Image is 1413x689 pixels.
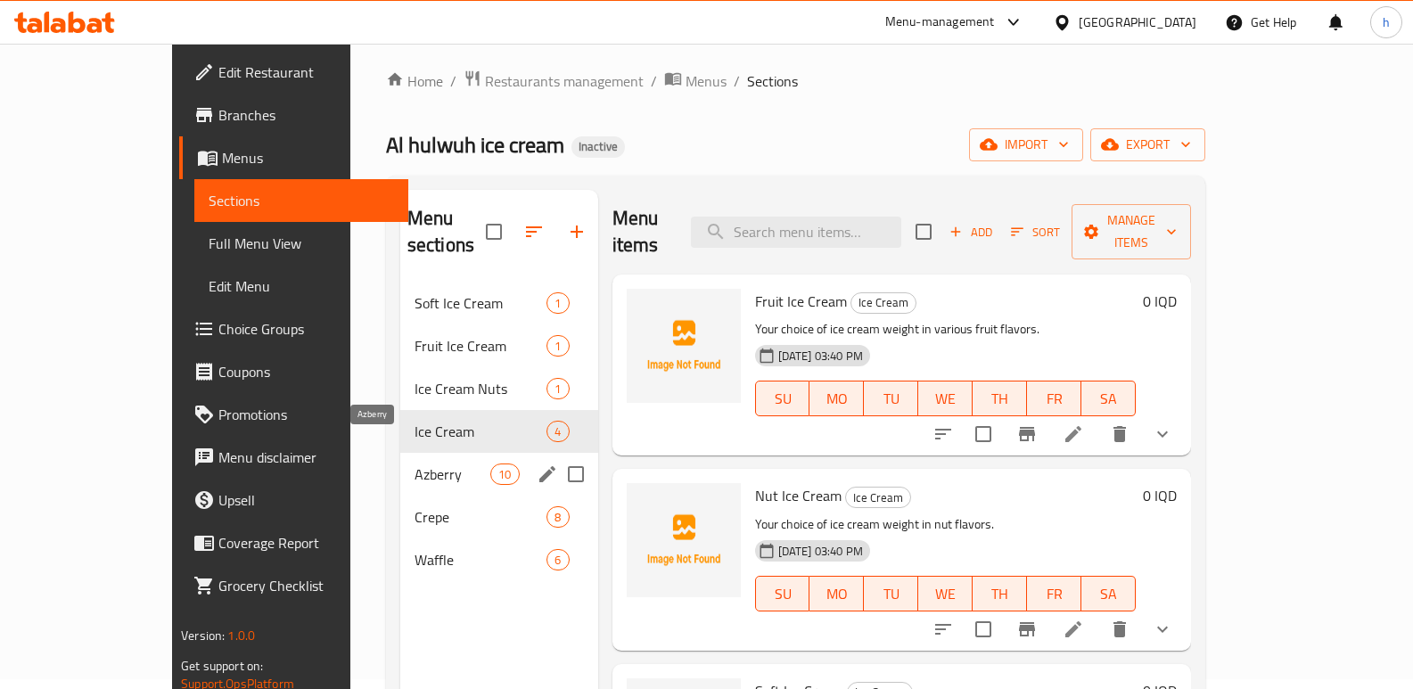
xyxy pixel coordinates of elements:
[546,378,569,399] div: items
[485,70,644,92] span: Restaurants management
[218,489,394,511] span: Upsell
[965,611,1002,648] span: Select to update
[534,461,561,488] button: edit
[386,125,564,165] span: Al hulwuh ice cream
[547,423,568,440] span: 4
[969,128,1083,161] button: import
[1383,12,1390,32] span: h
[179,479,408,521] a: Upsell
[209,233,394,254] span: Full Menu View
[1006,413,1048,455] button: Branch-specific-item
[218,62,394,83] span: Edit Restaurant
[1098,413,1141,455] button: delete
[755,288,847,315] span: Fruit Ice Cream
[686,70,727,92] span: Menus
[415,463,490,485] span: Azberry
[400,275,598,588] nav: Menu sections
[1063,619,1084,640] a: Edit menu item
[1090,128,1205,161] button: export
[885,12,995,33] div: Menu-management
[755,576,810,611] button: SU
[400,453,598,496] div: Azberry10edit
[194,222,408,265] a: Full Menu View
[973,576,1027,611] button: TH
[664,70,727,93] a: Menus
[980,386,1020,412] span: TH
[864,576,918,611] button: TU
[845,487,911,508] div: Ice Cream
[227,624,255,647] span: 1.0.0
[547,338,568,355] span: 1
[218,447,394,468] span: Menu disclaimer
[1152,423,1173,445] svg: Show Choices
[612,205,670,258] h2: Menu items
[1098,608,1141,651] button: delete
[691,217,901,248] input: search
[194,265,408,308] a: Edit Menu
[1081,381,1136,416] button: SA
[1011,222,1060,242] span: Sort
[218,318,394,340] span: Choice Groups
[1143,289,1177,314] h6: 0 IQD
[450,70,456,92] li: /
[999,218,1072,246] span: Sort items
[980,581,1020,607] span: TH
[491,466,518,483] span: 10
[747,70,798,92] span: Sections
[1034,386,1074,412] span: FR
[222,147,394,168] span: Menus
[194,179,408,222] a: Sections
[922,608,965,651] button: sort-choices
[464,70,644,93] a: Restaurants management
[809,381,864,416] button: MO
[755,381,810,416] button: SU
[400,367,598,410] div: Ice Cream Nuts1
[1152,619,1173,640] svg: Show Choices
[218,104,394,126] span: Branches
[817,386,857,412] span: MO
[918,381,973,416] button: WE
[415,506,547,528] span: Crepe
[871,386,911,412] span: TU
[871,581,911,607] span: TU
[1081,576,1136,611] button: SA
[415,335,547,357] div: Fruit Ice Cream
[218,575,394,596] span: Grocery Checklist
[1141,608,1184,651] button: show more
[763,386,803,412] span: SU
[546,549,569,570] div: items
[179,350,408,393] a: Coupons
[400,538,598,581] div: Waffle6
[1089,386,1129,412] span: SA
[925,581,965,607] span: WE
[850,292,916,314] div: Ice Cream
[415,421,547,442] span: Ice Cream
[1072,204,1191,259] button: Manage items
[922,413,965,455] button: sort-choices
[181,654,263,677] span: Get support on:
[1143,483,1177,508] h6: 0 IQD
[407,205,486,258] h2: Menu sections
[809,576,864,611] button: MO
[400,410,598,453] div: Ice Cream4
[547,295,568,312] span: 1
[209,275,394,297] span: Edit Menu
[415,292,547,314] span: Soft Ice Cream
[546,292,569,314] div: items
[983,134,1069,156] span: import
[1089,581,1129,607] span: SA
[965,415,1002,453] span: Select to update
[547,381,568,398] span: 1
[1006,218,1064,246] button: Sort
[415,378,547,399] span: Ice Cream Nuts
[547,552,568,569] span: 6
[400,282,598,324] div: Soft Ice Cream1
[1027,381,1081,416] button: FR
[179,436,408,479] a: Menu disclaimer
[942,218,999,246] button: Add
[651,70,657,92] li: /
[925,386,965,412] span: WE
